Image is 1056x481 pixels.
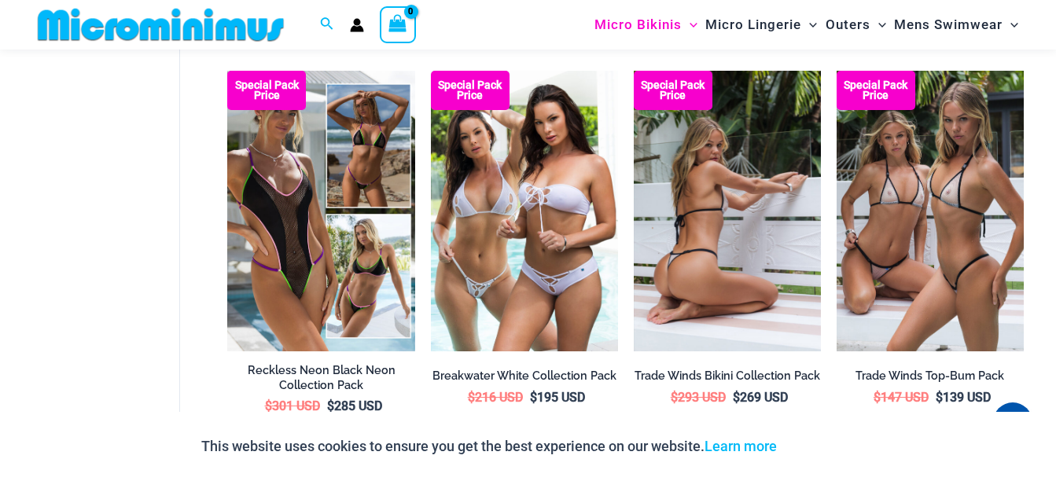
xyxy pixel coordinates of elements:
a: Collection Pack Top BTop B [227,71,414,351]
span: $ [733,390,740,405]
a: Reckless Neon Black Neon Collection Pack [227,363,414,398]
bdi: 147 USD [874,390,929,405]
b: Special Pack Price [227,80,306,101]
a: Mens SwimwearMenu ToggleMenu Toggle [890,5,1022,45]
span: $ [671,390,678,405]
h2: Trade Winds Top-Bum Pack [837,369,1024,384]
h2: Trade Winds Bikini Collection Pack [634,369,821,384]
b: Special Pack Price [431,80,510,101]
span: Micro Bikinis [594,5,682,45]
span: $ [327,398,334,413]
iframe: TrustedSite Certified [39,53,181,367]
span: Outers [826,5,870,45]
span: $ [530,390,537,405]
span: Menu Toggle [682,5,697,45]
bdi: 139 USD [936,390,991,405]
a: View Shopping Cart, empty [380,6,416,42]
span: Menu Toggle [801,5,817,45]
span: Menu Toggle [1003,5,1018,45]
bdi: 269 USD [733,390,788,405]
a: Collection Pack (5) Breakwater White 341 Top 4956 Shorts 08Breakwater White 341 Top 4956 Shorts 08 [431,71,618,351]
bdi: 301 USD [265,398,320,413]
a: Search icon link [320,15,334,35]
span: Menu Toggle [870,5,886,45]
span: Mens Swimwear [894,5,1003,45]
span: Micro Lingerie [705,5,801,45]
a: Account icon link [350,18,364,32]
a: Collection Pack (1) Trade Winds IvoryInk 317 Top 469 Thong 11Trade Winds IvoryInk 317 Top 469 Tho... [634,71,821,351]
a: OutersMenu ToggleMenu Toggle [822,5,890,45]
a: Breakwater White Collection Pack [431,369,618,389]
bdi: 195 USD [530,390,585,405]
h2: Reckless Neon Black Neon Collection Pack [227,363,414,392]
span: $ [468,390,475,405]
span: $ [936,390,943,405]
a: Learn more [705,438,777,454]
h2: Breakwater White Collection Pack [431,369,618,384]
span: $ [874,390,881,405]
bdi: 285 USD [327,398,382,413]
p: This website uses cookies to ensure you get the best experience on our website. [201,435,777,458]
img: Trade Winds IvoryInk 317 Top 469 Thong 11 [634,71,821,351]
nav: Site Navigation [588,2,1025,47]
span: $ [265,398,272,413]
bdi: 293 USD [671,390,726,405]
bdi: 216 USD [468,390,523,405]
a: Micro LingerieMenu ToggleMenu Toggle [701,5,821,45]
button: Accept [789,428,855,465]
b: Special Pack Price [837,80,915,101]
a: Trade Winds Bikini Collection Pack [634,369,821,389]
a: Top Bum Pack (1) Trade Winds IvoryInk 317 Top 453 Micro 03Trade Winds IvoryInk 317 Top 453 Micro 03 [837,71,1024,351]
img: Top Bum Pack (1) [837,71,1024,351]
b: Special Pack Price [634,80,712,101]
a: Trade Winds Top-Bum Pack [837,369,1024,389]
a: Micro BikinisMenu ToggleMenu Toggle [591,5,701,45]
img: MM SHOP LOGO FLAT [31,7,290,42]
img: Collection Pack [227,71,414,351]
img: Collection Pack (5) [431,71,618,351]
